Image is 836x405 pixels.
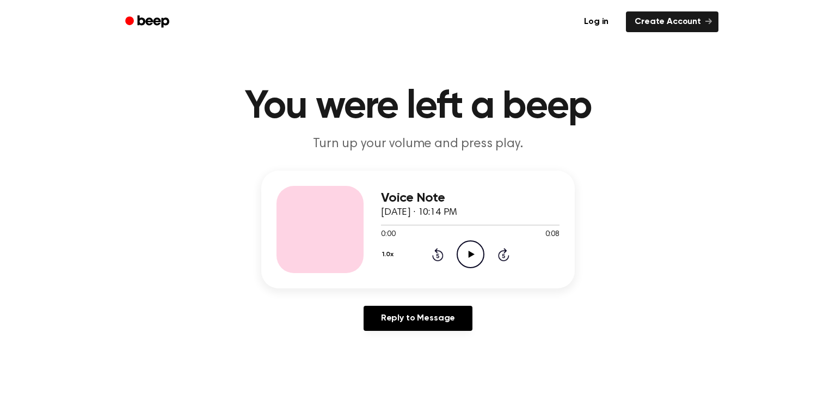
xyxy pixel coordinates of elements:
[381,245,397,264] button: 1.0x
[381,191,560,205] h3: Voice Note
[626,11,718,32] a: Create Account
[364,306,472,331] a: Reply to Message
[209,135,627,153] p: Turn up your volume and press play.
[573,9,619,34] a: Log in
[381,208,457,217] span: [DATE] · 10:14 PM
[381,229,395,240] span: 0:00
[118,11,179,33] a: Beep
[545,229,560,240] span: 0:08
[139,87,697,126] h1: You were left a beep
